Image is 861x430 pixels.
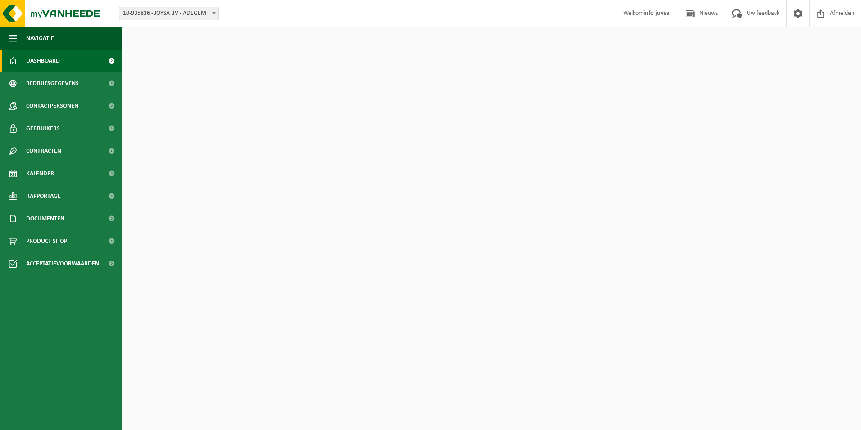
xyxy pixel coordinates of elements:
[26,27,54,50] span: Navigatie
[26,72,79,95] span: Bedrijfsgegevens
[26,162,54,185] span: Kalender
[119,7,219,20] span: 10-935836 - JOYSA BV - ADEGEM
[26,95,78,117] span: Contactpersonen
[26,117,60,140] span: Gebruikers
[26,252,99,275] span: Acceptatievoorwaarden
[26,140,61,162] span: Contracten
[26,230,67,252] span: Product Shop
[119,7,218,20] span: 10-935836 - JOYSA BV - ADEGEM
[26,185,61,207] span: Rapportage
[643,10,670,17] strong: info joysa
[26,50,60,72] span: Dashboard
[26,207,64,230] span: Documenten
